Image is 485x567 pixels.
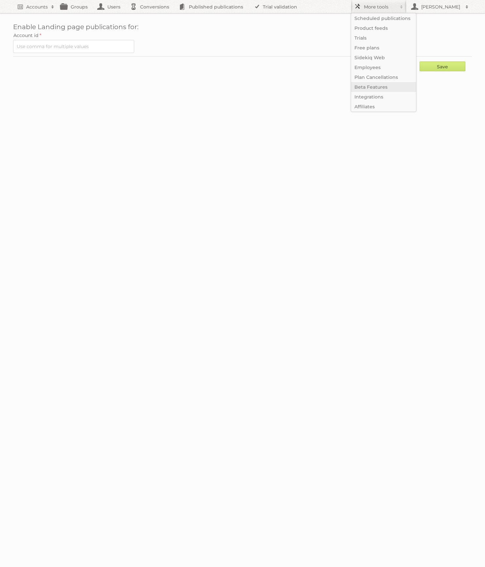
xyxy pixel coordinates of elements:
a: Beta Features [351,82,416,92]
a: Trials [351,33,416,43]
a: Sidekiq Web [351,53,416,62]
input: Save [420,62,465,71]
h2: More tools [364,4,397,10]
span: Account id [13,32,38,38]
a: Product feeds [351,23,416,33]
a: Affiliates [351,102,416,112]
h2: [PERSON_NAME] [420,4,462,10]
input: Use comma for multiple values [13,40,134,53]
a: Employees [351,62,416,72]
a: Scheduled publications [351,13,416,23]
h2: Accounts [26,4,48,10]
h1: Enable Landing page publications for: [13,23,472,31]
a: Free plans [351,43,416,53]
a: Integrations [351,92,416,102]
a: Plan Cancellations [351,72,416,82]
